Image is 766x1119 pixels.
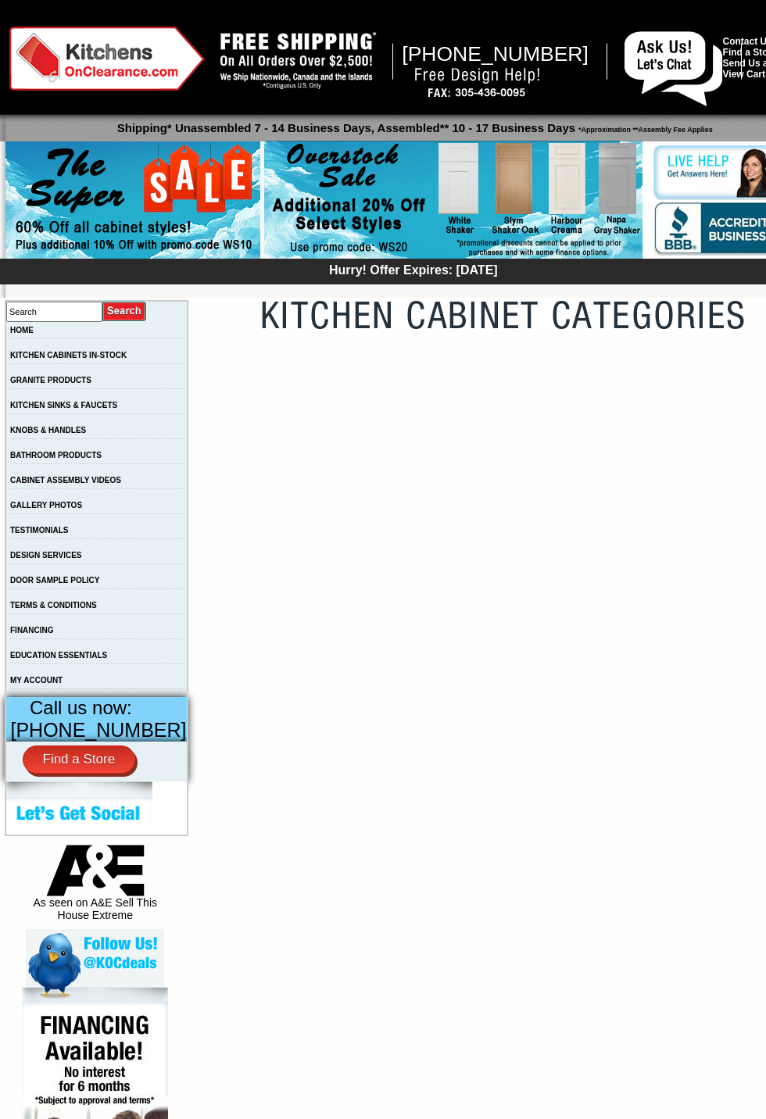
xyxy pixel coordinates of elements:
a: BATHROOM PRODUCTS [10,451,102,459]
a: Find a Store [23,745,136,774]
img: Kitchens on Clearance Logo [9,27,205,91]
span: *Approximation **Assembly Fee Applies [575,122,713,134]
a: MY ACCOUNT [10,676,63,685]
span: [PHONE_NUMBER] [11,719,187,741]
a: GRANITE PRODUCTS [10,376,91,384]
a: KNOBS & HANDLES [10,426,86,434]
a: DOOR SAMPLE POLICY [10,576,99,585]
a: TESTIMONIALS [10,526,68,534]
a: TERMS & CONDITIONS [10,601,97,610]
span: Call us now: [30,697,132,718]
div: As seen on A&E Sell This House Extreme [26,845,164,929]
a: View Cart [723,69,765,80]
a: GALLERY PHOTOS [10,501,82,509]
span: [PHONE_NUMBER] [402,42,589,66]
a: DESIGN SERVICES [10,551,82,559]
a: HOME [10,326,34,334]
a: EDUCATION ESSENTIALS [10,651,107,660]
a: CABINET ASSEMBLY VIDEOS [10,476,121,484]
input: Submit [102,301,147,322]
a: KITCHEN SINKS & FAUCETS [10,401,117,409]
a: FINANCING [10,626,54,635]
a: KITCHEN CABINETS IN-STOCK [10,351,127,359]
